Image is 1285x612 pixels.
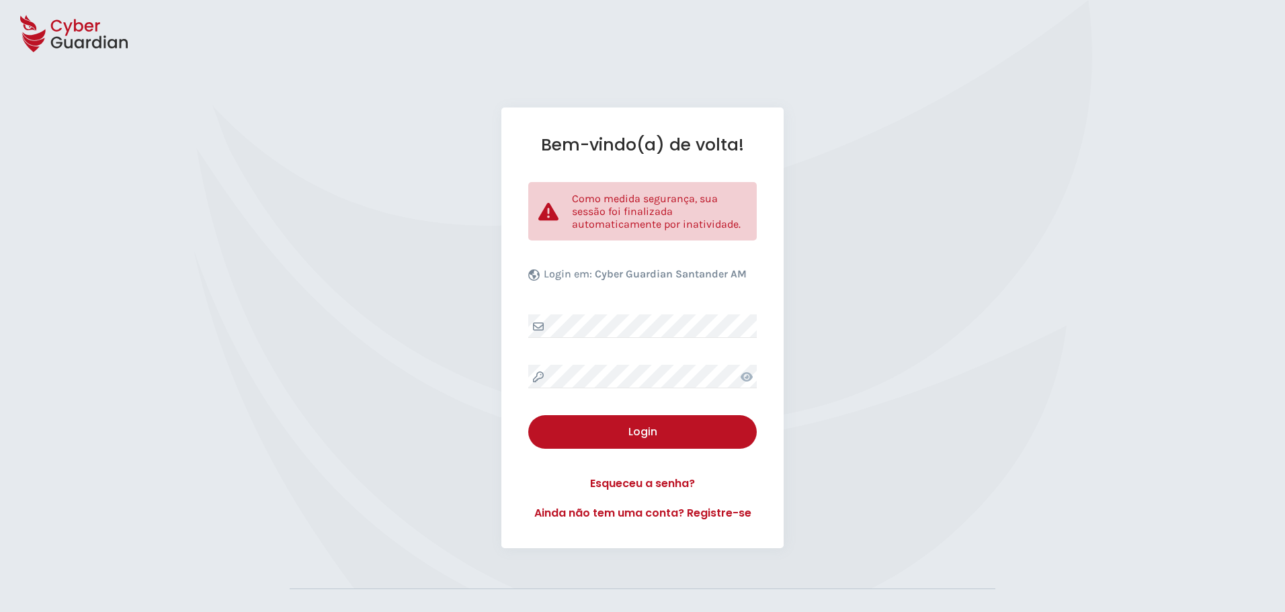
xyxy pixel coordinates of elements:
p: Login em: [544,267,747,288]
b: Cyber Guardian Santander AM [595,267,747,280]
h1: Bem-vindo(a) de volta! [528,134,757,155]
button: Login [528,415,757,449]
p: Como medida segurança, sua sessão foi finalizada automaticamente por inatividade. [572,192,747,230]
a: Esqueceu a senha? [528,476,757,492]
a: Ainda não tem uma conta? Registre-se [528,505,757,521]
div: Login [538,424,747,440]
